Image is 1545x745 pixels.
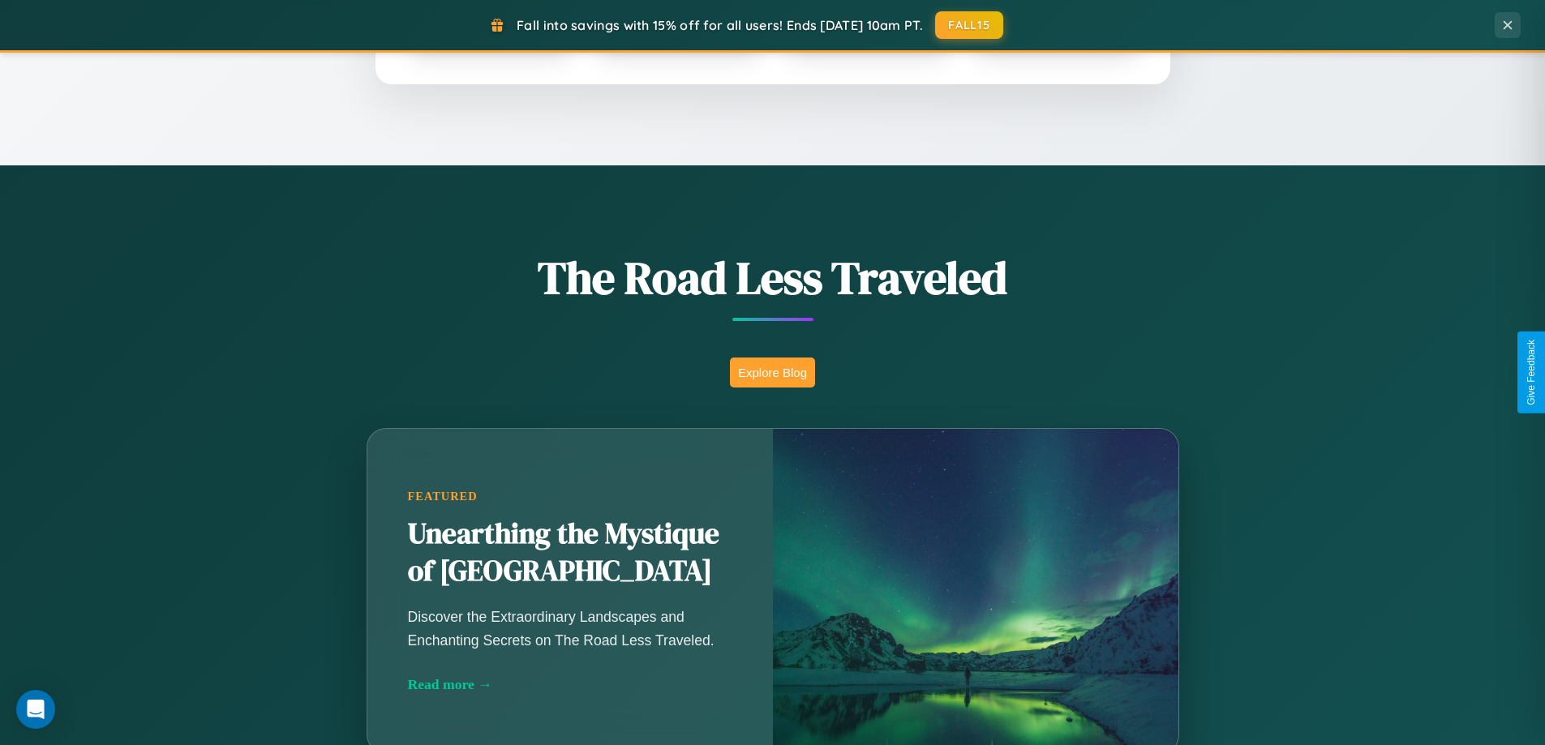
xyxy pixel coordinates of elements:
button: Explore Blog [730,358,815,387]
span: Fall into savings with 15% off for all users! Ends [DATE] 10am PT. [517,17,923,33]
p: Discover the Extraordinary Landscapes and Enchanting Secrets on The Road Less Traveled. [408,606,732,651]
div: Open Intercom Messenger [16,690,55,729]
h1: The Road Less Traveled [286,246,1260,309]
div: Featured [408,490,732,503]
div: Give Feedback [1526,340,1537,405]
button: FALL15 [935,11,1003,39]
h2: Unearthing the Mystique of [GEOGRAPHIC_DATA] [408,516,732,590]
div: Read more → [408,676,732,693]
